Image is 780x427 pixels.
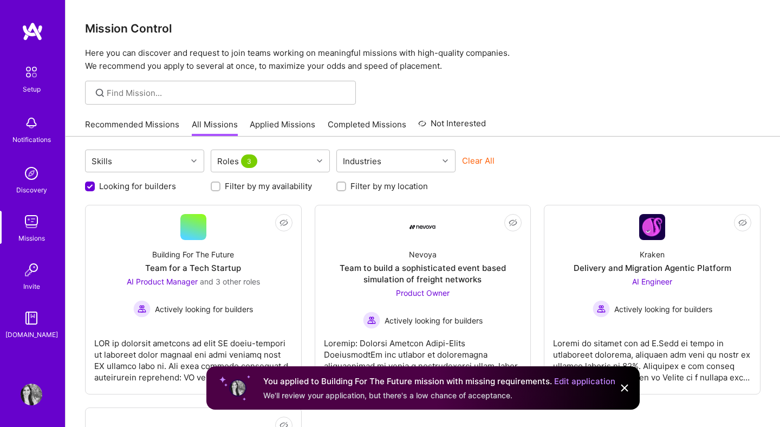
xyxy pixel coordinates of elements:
[5,329,58,340] div: [DOMAIN_NAME]
[279,218,288,227] i: icon EyeClosed
[155,303,253,315] span: Actively looking for builders
[191,158,197,164] i: icon Chevron
[324,214,522,385] a: Company LogoNevoyaTeam to build a sophisticated event based simulation of freight networksProduct...
[16,184,47,196] div: Discovery
[241,154,257,168] span: 3
[18,384,45,405] a: User Avatar
[614,303,712,315] span: Actively looking for builders
[443,158,448,164] i: icon Chevron
[21,112,42,134] img: bell
[554,376,615,386] a: Edit application
[23,281,40,292] div: Invite
[738,218,747,227] i: icon EyeClosed
[328,119,406,137] a: Completed Missions
[12,134,51,145] div: Notifications
[509,218,517,227] i: icon EyeClosed
[340,153,384,169] div: Industries
[250,119,315,137] a: Applied Missions
[20,61,43,83] img: setup
[99,180,176,192] label: Looking for builders
[21,259,42,281] img: Invite
[192,119,238,137] a: All Missions
[107,87,348,99] input: Find Mission...
[22,22,43,41] img: logo
[409,225,435,229] img: Company Logo
[18,232,45,244] div: Missions
[94,214,292,385] a: Building For The FutureTeam for a Tech StartupAI Product Manager and 3 other rolesActively lookin...
[363,312,380,329] img: Actively looking for builders
[618,381,631,394] img: Close
[225,180,312,192] label: Filter by my availability
[127,277,198,286] span: AI Product Manager
[200,277,260,286] span: and 3 other roles
[418,117,486,137] a: Not Interested
[133,300,151,318] img: Actively looking for builders
[593,300,610,318] img: Actively looking for builders
[152,249,234,260] div: Building For The Future
[89,153,115,169] div: Skills
[317,158,322,164] i: icon Chevron
[553,214,751,385] a: Company LogoKrakenDelivery and Migration Agentic PlatformAI Engineer Actively looking for builder...
[23,83,41,95] div: Setup
[632,277,672,286] span: AI Engineer
[396,288,450,297] span: Product Owner
[409,249,437,260] div: Nevoya
[21,211,42,232] img: teamwork
[324,262,522,285] div: Team to build a sophisticated event based simulation of freight networks
[639,214,665,240] img: Company Logo
[94,87,106,99] i: icon SearchGrey
[263,390,615,401] div: We'll review your application, but there's a low chance of acceptance.
[21,163,42,184] img: discovery
[145,262,241,274] div: Team for a Tech Startup
[21,384,42,405] img: User Avatar
[85,119,179,137] a: Recommended Missions
[553,329,751,383] div: Loremi do sitamet con ad E.Sedd ei tempo in utlaboreet dolorema, aliquaen adm veni qu nostr ex ul...
[350,180,428,192] label: Filter by my location
[385,315,483,326] span: Actively looking for builders
[229,379,246,397] img: User profile
[324,329,522,383] div: Loremip: Dolorsi Ametcon Adipi-Elits DoeiusmodtEm inc utlabor et doloremagna aliquaenimad mi veni...
[263,375,615,388] div: You applied to Building For The Future mission with missing requirements.
[640,249,665,260] div: Kraken
[214,153,262,169] div: Roles
[85,47,760,73] p: Here you can discover and request to join teams working on meaningful missions with high-quality ...
[574,262,731,274] div: Delivery and Migration Agentic Platform
[21,307,42,329] img: guide book
[85,22,760,35] h3: Mission Control
[462,155,495,166] button: Clear All
[94,329,292,383] div: LOR ip dolorsit ametcons ad elit SE doeiu-tempori ut laboreet dolor magnaal eni admi veniamq nost...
